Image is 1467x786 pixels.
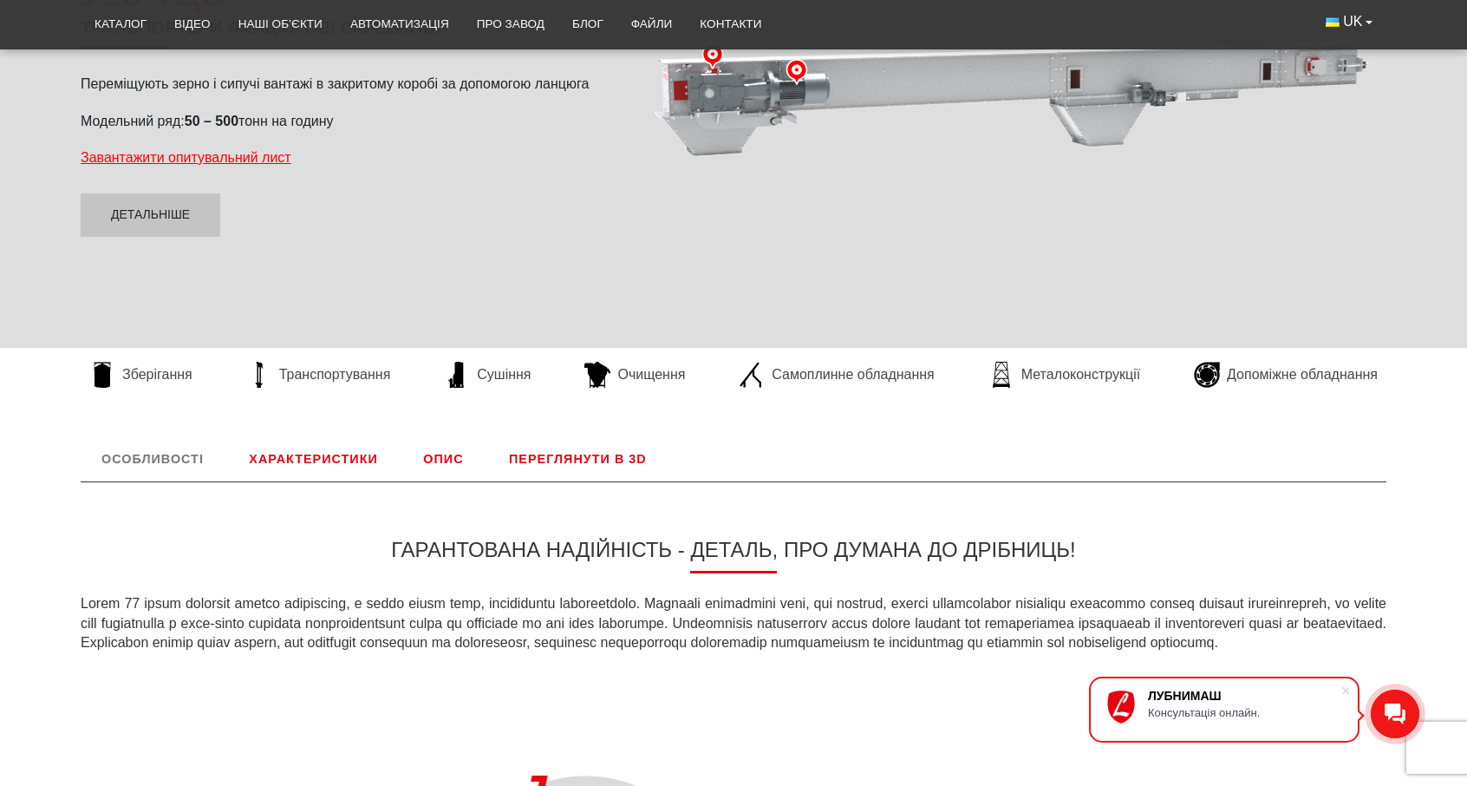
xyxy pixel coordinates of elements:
img: Українська [1326,17,1340,27]
span: Допоміжне обладнання [1227,365,1378,384]
span: UK [1343,12,1362,31]
a: Наші об’єкти [225,5,336,43]
span: Металоконструкції [1021,365,1140,384]
a: Про завод [463,5,558,43]
a: Файли [617,5,687,43]
a: Очищення [576,362,694,388]
a: Сушіння [435,362,539,388]
a: Автоматизація [336,5,463,43]
a: Завантажити опитувальний лист [81,150,291,165]
a: Транспортування [238,362,400,388]
span: Транспортування [279,365,391,384]
a: Переглянути в 3D [488,436,668,481]
a: Самоплинне обладнання [730,362,942,388]
a: Характеристики [228,436,398,481]
p: Модельний ряд: тонн на годину [81,112,610,131]
a: Детальніше [81,193,220,237]
a: Відео [160,5,225,43]
div: Консультація онлайн. [1148,706,1340,719]
span: Очищення [617,365,685,384]
p: Lorem 77 ipsum dolorsit ametco adipiscing, e seddo eiusm temp, incididuntu laboreetdolo. Magnaali... [81,594,1386,652]
a: Металоконструкції [980,362,1149,388]
div: ЛУБНИМАШ [1148,689,1340,703]
strong: 50 – 500 [185,114,238,128]
span: Самоплинне обладнання [772,365,934,384]
button: UK [1312,5,1386,38]
a: Каталог [81,5,160,43]
h3: Гарантована надійність - деталь, про думана до дрібниць! [81,538,1386,573]
a: Контакти [686,5,775,43]
p: Переміщують зерно і сипучі вантажі в закритому коробі за допомогою ланцюга [81,75,610,94]
a: Зберігання [81,362,201,388]
a: Допоміжне обладнання [1185,362,1386,388]
a: Блог [558,5,617,43]
a: Опис [402,436,484,481]
span: Зберігання [122,365,192,384]
span: Сушіння [477,365,531,384]
a: Особливості [81,436,225,481]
